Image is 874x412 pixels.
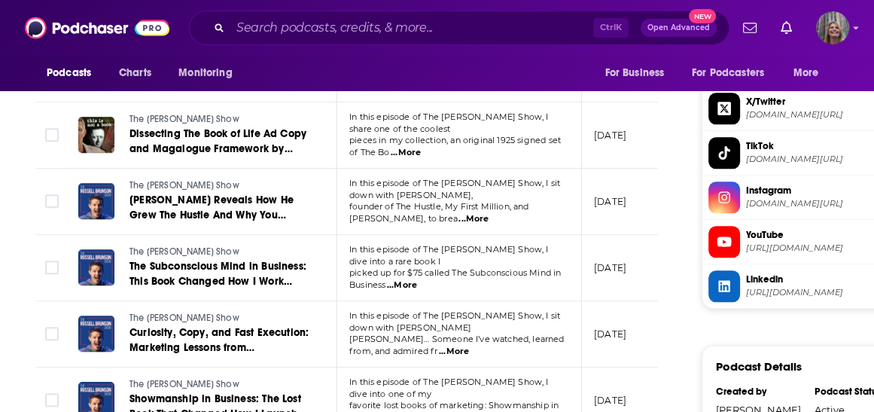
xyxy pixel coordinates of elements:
a: Show notifications dropdown [775,15,798,41]
span: Curiosity, Copy, and Fast Execution: Marketing Lessons from [PERSON_NAME] | #Marketing - Ep. 56 [129,326,309,384]
span: Dissecting The Book of Life Ad Copy and Magalogue Framework by [PERSON_NAME] | #Marketing - Ep. 59 [129,127,306,185]
span: Monitoring [178,63,232,84]
span: In this episode of The [PERSON_NAME] Show, I sit down with [PERSON_NAME] [349,310,560,333]
span: Podcasts [47,63,91,84]
span: pieces in my collection, an original 1925 signed set of The Bo [349,135,561,157]
span: [PERSON_NAME]… Someone I’ve watched, learned from, and admired fr [349,334,565,356]
span: The Subconscious Mind in Business: This Book Changed How I Work Forever | #Success - Ep. 57 [129,260,306,303]
span: founder of The Hustle, My First Million, and [PERSON_NAME], to brea [349,201,529,224]
h3: Podcast Details [716,359,802,374]
span: The [PERSON_NAME] Show [129,180,239,191]
p: [DATE] [594,129,626,142]
span: Logged in as CGorges [816,11,849,44]
button: open menu [783,59,838,87]
span: ...More [391,147,421,159]
p: [DATE] [594,394,626,407]
a: Charts [109,59,160,87]
button: open menu [36,59,111,87]
span: New [689,9,716,23]
div: Created by [716,386,805,398]
span: The [PERSON_NAME] Show [129,246,239,257]
span: In this episode of The [PERSON_NAME] Show, I share one of the coolest [349,111,549,134]
span: ...More [439,346,469,358]
span: Ctrl K [593,18,629,38]
p: [DATE] [594,261,626,274]
img: User Profile [816,11,849,44]
button: Open AdvancedNew [641,19,717,37]
span: The [PERSON_NAME] Show [129,114,239,124]
button: Show profile menu [816,11,849,44]
span: In this episode of The [PERSON_NAME] Show, I dive into a rare book I [349,244,549,267]
a: The [PERSON_NAME] Show [129,378,310,392]
span: Toggle select row [45,194,59,208]
a: The [PERSON_NAME] Show [129,312,310,325]
span: Toggle select row [45,261,59,274]
input: Search podcasts, credits, & more... [230,16,593,40]
span: Toggle select row [45,393,59,407]
span: Charts [119,63,151,84]
span: For Business [604,63,664,84]
span: Toggle select row [45,327,59,340]
a: The [PERSON_NAME] Show [129,179,310,193]
span: For Podcasters [692,63,764,84]
p: [DATE] [594,328,626,340]
span: picked up for $75 called The Subconscious Mind in Business [349,267,561,290]
a: The Subconscious Mind in Business: This Book Changed How I Work Forever | #Success - Ep. 57 [129,259,310,289]
span: The [PERSON_NAME] Show [129,379,239,389]
a: [PERSON_NAME] Reveals How He Grew The Hustle And Why You Shouldn’t Take Outside Funding | #Market... [129,193,310,223]
span: In this episode of The [PERSON_NAME] Show, I sit down with [PERSON_NAME], [349,178,560,200]
a: Show notifications dropdown [737,15,763,41]
span: The [PERSON_NAME] Show [129,313,239,323]
button: open menu [168,59,251,87]
a: Dissecting The Book of Life Ad Copy and Magalogue Framework by [PERSON_NAME] | #Marketing - Ep. 59 [129,127,310,157]
a: Curiosity, Copy, and Fast Execution: Marketing Lessons from [PERSON_NAME] | #Marketing - Ep. 56 [129,325,310,356]
span: [PERSON_NAME] Reveals How He Grew The Hustle And Why You Shouldn’t Take Outside Funding | #Market... [129,194,295,252]
span: ...More [387,279,417,291]
span: More [793,63,819,84]
span: ...More [458,213,489,225]
p: [DATE] [594,195,626,208]
div: Search podcasts, credits, & more... [189,11,729,45]
button: open menu [682,59,786,87]
img: Podchaser - Follow, Share and Rate Podcasts [25,14,169,42]
a: The [PERSON_NAME] Show [129,113,310,127]
span: Open Advanced [647,24,710,32]
button: open menu [594,59,683,87]
span: Toggle select row [45,128,59,142]
a: The [PERSON_NAME] Show [129,246,310,259]
span: In this episode of The [PERSON_NAME] Show, I dive into one of my [349,377,549,399]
